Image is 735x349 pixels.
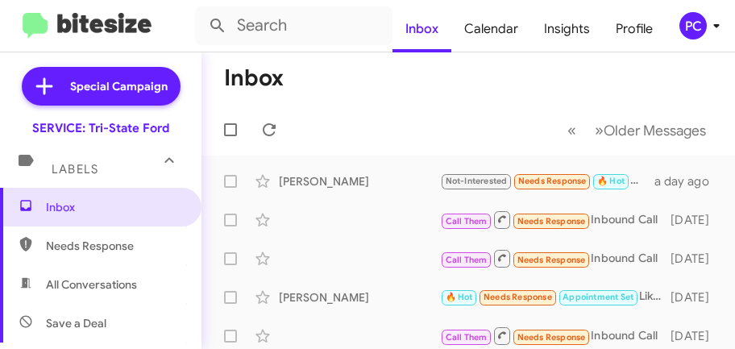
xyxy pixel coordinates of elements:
[440,326,671,346] div: Inbound Call
[671,251,722,267] div: [DATE]
[224,65,284,91] h1: Inbox
[603,6,666,52] a: Profile
[484,292,552,302] span: Needs Response
[279,173,440,189] div: [PERSON_NAME]
[392,6,451,52] a: Inbox
[440,172,654,190] div: Good morning, I received an email this morning that my truck was overdue for maintenance. Is this...
[440,288,671,306] div: Liked “We look forward to seeing you [DATE] at 8:30 am”
[46,238,183,254] span: Needs Response
[22,67,181,106] a: Special Campaign
[531,6,603,52] a: Insights
[517,332,586,343] span: Needs Response
[517,255,586,265] span: Needs Response
[451,6,531,52] a: Calendar
[666,12,717,39] button: PC
[440,248,671,268] div: Inbound Call
[446,176,508,186] span: Not-Interested
[567,120,576,140] span: «
[446,255,488,265] span: Call Them
[195,6,392,45] input: Search
[46,276,137,293] span: All Conversations
[46,199,183,215] span: Inbox
[518,176,587,186] span: Needs Response
[604,122,706,139] span: Older Messages
[446,332,488,343] span: Call Them
[679,12,707,39] div: PC
[70,78,168,94] span: Special Campaign
[558,114,586,147] button: Previous
[559,114,716,147] nav: Page navigation example
[446,216,488,226] span: Call Them
[585,114,716,147] button: Next
[671,328,722,344] div: [DATE]
[517,216,586,226] span: Needs Response
[440,210,671,230] div: Inbound Call
[563,292,633,302] span: Appointment Set
[597,176,625,186] span: 🔥 Hot
[279,289,440,305] div: [PERSON_NAME]
[446,292,473,302] span: 🔥 Hot
[671,212,722,228] div: [DATE]
[595,120,604,140] span: »
[671,289,722,305] div: [DATE]
[654,173,722,189] div: a day ago
[52,162,98,177] span: Labels
[32,120,169,136] div: SERVICE: Tri-State Ford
